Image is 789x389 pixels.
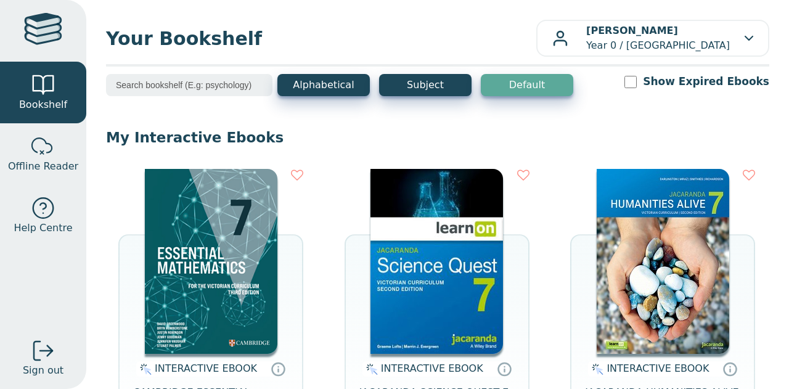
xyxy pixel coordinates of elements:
[155,362,257,374] span: INTERACTIVE EBOOK
[381,362,483,374] span: INTERACTIVE EBOOK
[271,361,285,376] a: Interactive eBooks are accessed online via the publisher’s portal. They contain interactive resou...
[106,128,769,147] p: My Interactive Ebooks
[19,97,67,112] span: Bookshelf
[370,169,503,354] img: 329c5ec2-5188-ea11-a992-0272d098c78b.jpg
[586,23,730,53] p: Year 0 / [GEOGRAPHIC_DATA]
[481,74,573,96] button: Default
[586,25,678,36] b: [PERSON_NAME]
[106,74,272,96] input: Search bookshelf (E.g: psychology)
[136,362,152,377] img: interactive.svg
[23,363,63,378] span: Sign out
[722,361,737,376] a: Interactive eBooks are accessed online via the publisher’s portal. They contain interactive resou...
[362,362,378,377] img: interactive.svg
[588,362,603,377] img: interactive.svg
[106,25,536,52] span: Your Bookshelf
[597,169,729,354] img: 429ddfad-7b91-e911-a97e-0272d098c78b.jpg
[379,74,472,96] button: Subject
[145,169,277,354] img: a4cdec38-c0cf-47c5-bca4-515c5eb7b3e9.png
[536,20,769,57] button: [PERSON_NAME]Year 0 / [GEOGRAPHIC_DATA]
[8,159,78,174] span: Offline Reader
[607,362,709,374] span: INTERACTIVE EBOOK
[497,361,512,376] a: Interactive eBooks are accessed online via the publisher’s portal. They contain interactive resou...
[643,74,769,89] label: Show Expired Ebooks
[14,221,72,235] span: Help Centre
[277,74,370,96] button: Alphabetical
